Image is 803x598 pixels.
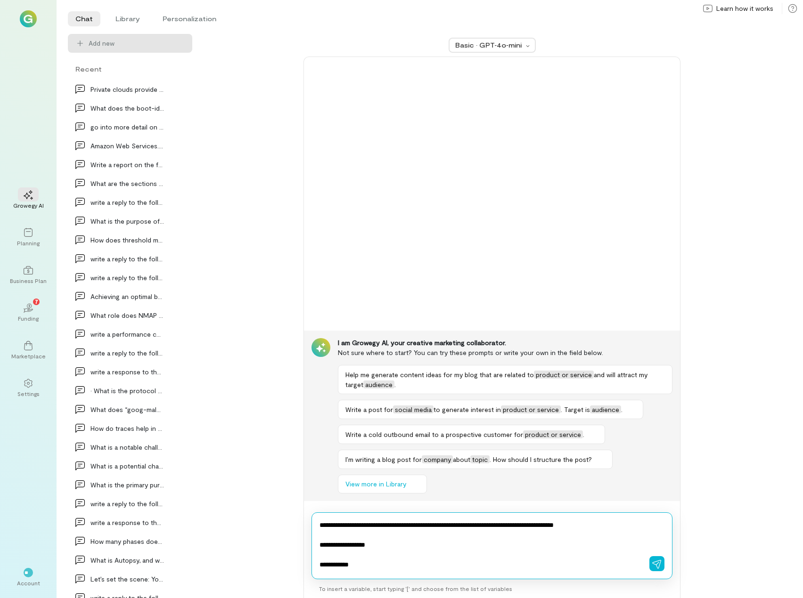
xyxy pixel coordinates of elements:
[10,277,47,284] div: Business Plan
[90,122,164,132] div: go into more detail on the following and provide…
[89,39,185,48] span: Add new
[534,371,594,379] span: product or service
[90,517,164,527] div: write a response to the following to include a fa…
[11,220,45,254] a: Planning
[490,455,592,463] span: . How should I structure the post?
[90,216,164,226] div: What is the purpose of SNORT rules in an Intrusio…
[68,64,192,74] div: Recent
[90,555,164,565] div: What is Autopsy, and what is its primary purpose…
[90,291,164,301] div: Achieving an optimal balance between security and…
[90,574,164,584] div: Let’s set the scene: You get to complete this sto…
[523,430,583,438] span: product or service
[583,430,584,438] span: .
[338,347,672,357] div: Not sure where to start? You can try these prompts or write your own in the field below.
[590,405,621,413] span: audience
[311,579,672,598] div: To insert a variable, start typing ‘[’ and choose from the list of variables
[90,442,164,452] div: What is a notable challenge associated with cloud…
[18,315,39,322] div: Funding
[90,367,164,377] div: write a response to the following to include a fa…
[11,258,45,292] a: Business Plan
[17,390,40,397] div: Settings
[90,310,164,320] div: What role does NMAP play in incident response pro…
[345,455,422,463] span: I’m writing a blog post for
[393,405,434,413] span: social media
[68,11,100,26] li: Chat
[90,386,164,396] div: • What is the protocol SSDP? Why would it be good…
[90,536,164,546] div: How many phases does the Abstract Digital Forensi…
[90,103,164,113] div: What does the boot-id represent in the systemd jo…
[90,160,164,170] div: Write a report on the following: Network Monitori…
[90,197,164,207] div: write a reply to the following and include What a…
[90,178,164,188] div: What are the sections of the syslog file? How wou…
[11,333,45,367] a: Marketplace
[338,338,672,347] div: I am Growegy AI, your creative marketing collaborator.
[338,475,427,493] button: View more in Library
[434,405,501,413] span: to generate interest in
[345,371,534,379] span: Help me generate content ideas for my blog that are related to
[394,380,396,388] span: .
[561,405,590,413] span: . Target is
[35,297,38,306] span: 7
[108,11,147,26] li: Library
[621,405,623,413] span: .
[338,365,672,394] button: Help me generate content ideas for my blog that are related toproduct or serviceand will attract ...
[90,499,164,509] div: write a reply to the following to include a fact…
[363,380,394,388] span: audience
[90,329,164,339] div: write a performance comments for an ITNC in the N…
[11,296,45,330] a: Funding
[90,348,164,358] div: write a reply to the following to include a new f…
[453,455,470,463] span: about
[11,352,46,360] div: Marketplace
[90,273,164,283] div: write a reply to the following to include a fact…
[90,423,164,433] div: How do traces help in understanding system behavi…
[345,479,406,489] span: View more in Library
[17,579,40,587] div: Account
[90,141,164,151] div: Amazon Web Services. (2023). Security in the AWS…
[455,40,523,50] div: Basic · GPT‑4o‑mini
[338,450,613,469] button: I’m writing a blog post forcompanyabouttopic. How should I structure the post?
[345,405,393,413] span: Write a post for
[155,11,224,26] li: Personalization
[90,254,164,264] div: write a reply to the following to include a new f…
[90,235,164,245] div: How does threshold monitoring work in anomaly det…
[501,405,561,413] span: product or service
[345,430,523,438] span: Write a cold outbound email to a prospective customer for
[338,425,605,444] button: Write a cold outbound email to a prospective customer forproduct or service.
[17,239,40,247] div: Planning
[90,84,164,94] div: Private clouds provide exclusive use by a single…
[716,4,773,13] span: Learn how it works
[338,400,643,419] button: Write a post forsocial mediato generate interest inproduct or service. Target isaudience.
[11,183,45,217] a: Growegy AI
[470,455,490,463] span: topic
[13,202,44,209] div: Growegy AI
[422,455,453,463] span: company
[90,480,164,490] div: What is the primary purpose of chkrootkit and rkh…
[90,461,164,471] div: What is a potential challenge in cloud investigat…
[11,371,45,405] a: Settings
[90,404,164,414] div: What does “goog-malware-shavar” mean inside the T…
